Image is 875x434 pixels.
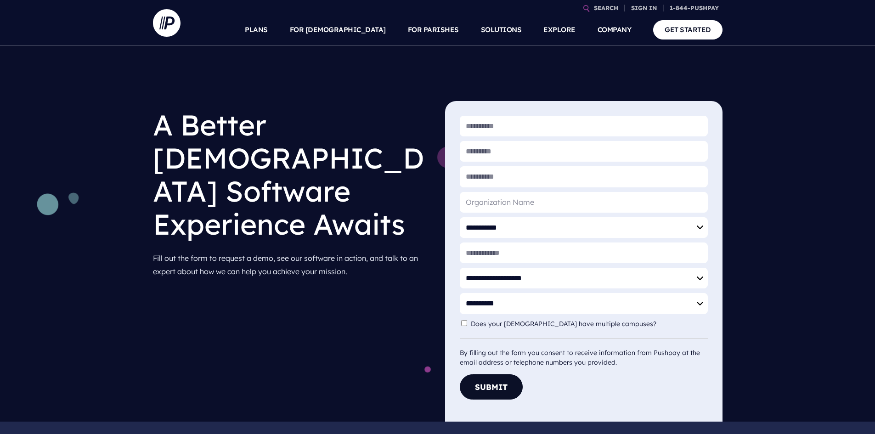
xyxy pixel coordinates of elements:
[460,338,708,367] div: By filling out the form you consent to receive information from Pushpay at the email address or t...
[290,14,386,46] a: FOR [DEMOGRAPHIC_DATA]
[598,14,632,46] a: COMPANY
[481,14,522,46] a: SOLUTIONS
[245,14,268,46] a: PLANS
[653,20,723,39] a: GET STARTED
[153,101,430,248] h1: A Better [DEMOGRAPHIC_DATA] Software Experience Awaits
[543,14,576,46] a: EXPLORE
[153,248,430,282] p: Fill out the form to request a demo, see our software in action, and talk to an expert about how ...
[460,192,708,213] input: Organization Name
[471,320,661,328] label: Does your [DEMOGRAPHIC_DATA] have multiple campuses?
[408,14,459,46] a: FOR PARISHES
[460,374,523,400] button: Submit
